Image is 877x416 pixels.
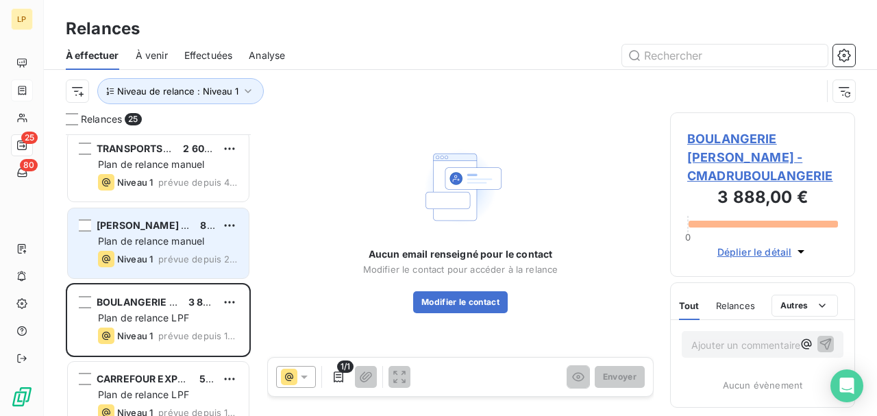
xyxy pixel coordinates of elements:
span: prévue depuis 17 jours [158,330,238,341]
div: LP [11,8,33,30]
span: BOULANGERIE [PERSON_NAME] - CMADRUBOULANGERIE [687,130,838,185]
span: Aucun email renseigné pour le contact [369,247,553,261]
span: Aucun évènement [723,380,802,391]
span: 588,00 € [199,373,243,384]
span: [PERSON_NAME] ET FILS SAS - [GEOGRAPHIC_DATA] [97,219,349,231]
span: prévue depuis 22 jours [158,254,238,265]
h3: Relances [66,16,140,41]
span: À effectuer [66,49,119,62]
span: 1/1 [337,360,354,373]
span: À venir [136,49,168,62]
span: Effectuées [184,49,233,62]
div: grid [66,134,251,416]
div: Open Intercom Messenger [830,369,863,402]
span: 2 607,60 € [183,143,234,154]
button: Autres [771,295,838,317]
img: Empty state [417,143,504,231]
span: Relances [716,300,755,311]
button: Envoyer [595,366,645,388]
span: 0 [685,232,691,243]
span: TRANSPORTS AJM SARL [97,143,214,154]
span: Plan de relance manuel [98,158,204,170]
img: Logo LeanPay [11,386,33,408]
span: 25 [21,132,38,144]
span: Analyse [249,49,285,62]
span: Niveau de relance : Niveau 1 [117,86,238,97]
span: BOULANGERIE [PERSON_NAME] [97,296,251,308]
button: Déplier le détail [713,244,813,260]
span: Déplier le détail [717,245,792,259]
h3: 3 888,00 € [687,185,838,212]
span: Relances [81,112,122,126]
span: 80 [20,159,38,171]
span: 3 888,00 € [188,296,241,308]
span: Niveau 1 [117,330,153,341]
span: Tout [679,300,700,311]
button: Modifier le contact [413,291,508,313]
button: Niveau de relance : Niveau 1 [97,78,264,104]
span: Modifier le contact pour accéder à la relance [363,264,558,275]
span: CARREFOUR EXPRESS - CB DISTRI - Équihen-Plage [97,373,339,384]
span: prévue depuis 47 jours [158,177,238,188]
span: 812,40 € [200,219,242,231]
span: 25 [125,113,141,125]
span: Plan de relance LPF [98,312,189,323]
span: Niveau 1 [117,177,153,188]
span: Niveau 1 [117,254,153,265]
span: Plan de relance manuel [98,235,204,247]
span: Plan de relance LPF [98,389,189,400]
input: Rechercher [622,45,828,66]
